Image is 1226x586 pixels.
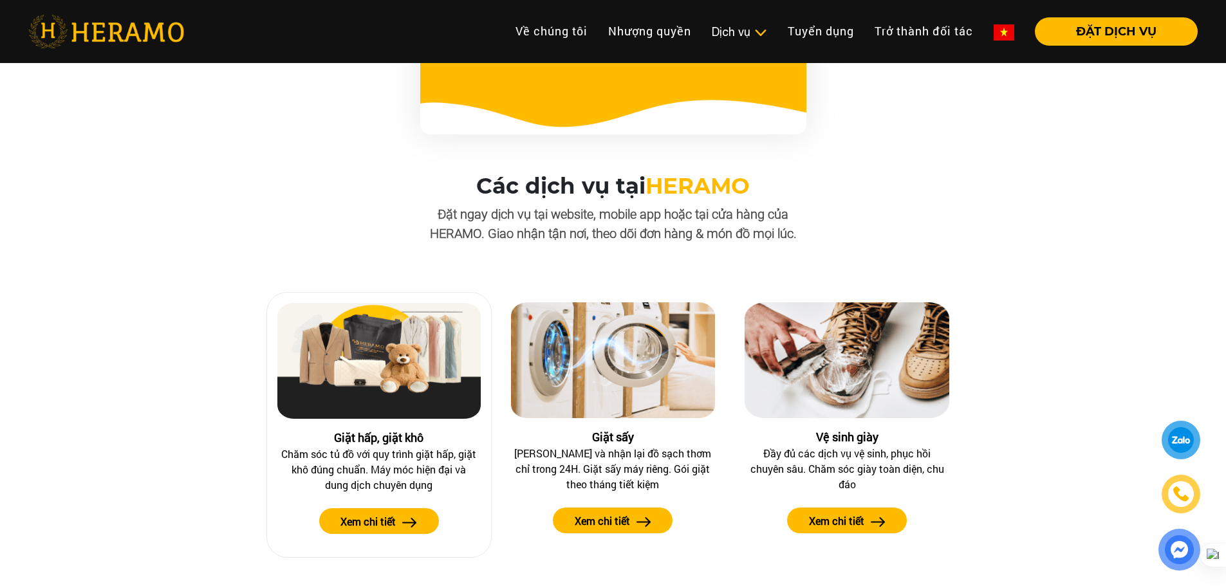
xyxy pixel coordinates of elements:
[754,26,767,39] img: subToggleIcon
[266,292,492,558] a: Giặt hấp, giặt khôGiặt hấp, giặt khôChăm sóc tủ đồ với quy trình giặt hấp, giặt khô đúng chuẩn. M...
[281,446,478,493] div: Chăm sóc tủ đồ với quy trình giặt hấp, giặt khô đúng chuẩn. Máy móc hiện đại và dung dịch chuyên ...
[277,508,481,534] a: Xem chi tiết arrow
[501,292,726,556] a: Giặt sấyGiặt sấy[PERSON_NAME] và nhận lại đồ sạch thơm chỉ trong 24H. Giặt sấy máy riêng. Gói giặ...
[598,17,701,45] a: Nhượng quyền
[511,302,716,418] img: Giặt sấy
[646,173,750,199] span: HERAMO
[575,513,630,529] label: Xem chi tiết
[745,302,949,418] img: Vệ sinh giày
[864,17,983,45] a: Trở thành đối tác
[277,303,481,419] img: Giặt hấp, giặt khô
[505,17,598,45] a: Về chúng tôi
[402,518,417,527] img: arrow
[871,517,886,527] img: arrow
[636,517,651,527] img: arrow
[1025,26,1198,37] a: ĐẶT DỊCH VỤ
[787,508,907,533] button: Xem chi tiết
[745,508,949,533] a: Xem chi tiết arrow
[553,508,673,533] button: Xem chi tiết
[777,17,864,45] a: Tuyển dụng
[511,428,716,446] div: Giặt sấy
[1035,17,1198,46] button: ĐẶT DỊCH VỤ
[420,173,806,199] h3: Các dịch vụ tại
[514,446,712,492] div: [PERSON_NAME] và nhận lại đồ sạch thơm chỉ trong 24H. Giặt sấy máy riêng. Gói giặt theo tháng tiế...
[420,205,806,243] p: Đặt ngay dịch vụ tại website, mobile app hoặc tại cửa hàng của HERAMO. Giao nhận tận nơi, theo dõ...
[745,428,949,446] div: Vệ sinh giày
[734,292,960,556] a: Vệ sinh giàyVệ sinh giàyĐầy đủ các dịch vụ vệ sinh, phục hồi chuyên sâu. Chăm sóc giày toàn diện,...
[994,24,1014,41] img: vn-flag.png
[748,446,946,492] div: Đầy đủ các dịch vụ vệ sinh, phục hồi chuyên sâu. Chăm sóc giày toàn diện, chu đáo
[319,508,439,534] button: Xem chi tiết
[511,508,716,533] a: Xem chi tiết arrow
[1164,477,1198,511] a: phone-icon
[1172,485,1190,503] img: phone-icon
[340,514,396,529] label: Xem chi tiết
[28,15,184,48] img: heramo-logo.png
[277,429,481,446] div: Giặt hấp, giặt khô
[712,23,767,41] div: Dịch vụ
[809,513,864,529] label: Xem chi tiết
